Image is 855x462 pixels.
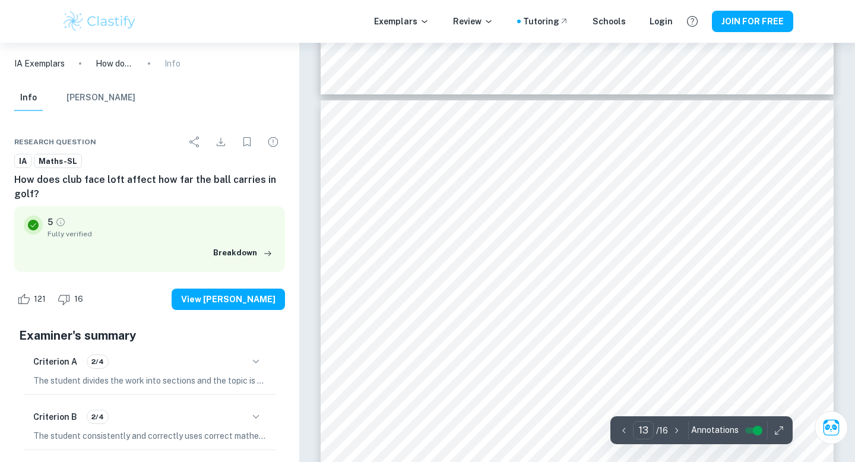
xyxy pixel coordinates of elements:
p: The student consistently and correctly uses correct mathematical notation, symbols, and terminolo... [33,429,266,442]
button: Info [14,85,43,111]
h6: Criterion A [33,355,77,368]
button: [PERSON_NAME] [66,85,135,111]
div: Bookmark [235,130,259,154]
p: Review [453,15,493,28]
a: IA [14,154,31,169]
a: Maths-SL [34,154,82,169]
button: View [PERSON_NAME] [172,289,285,310]
a: Tutoring [523,15,569,28]
img: Clastify logo [62,10,137,33]
a: Login [650,15,673,28]
a: Grade fully verified [55,217,66,227]
div: Dislike [55,290,90,309]
button: JOIN FOR FREE [712,11,793,32]
span: Fully verified [47,229,275,239]
a: IA Exemplars [14,57,65,70]
span: 2/4 [87,356,108,367]
div: Like [14,290,52,309]
button: Help and Feedback [682,11,702,31]
button: Breakdown [210,244,275,262]
p: How does club face loft affect how far the ball carries in golf? [96,57,134,70]
p: / 16 [656,424,668,437]
span: 121 [27,293,52,305]
button: Ask Clai [815,411,848,444]
p: 5 [47,216,53,229]
p: Info [164,57,180,70]
div: Share [183,130,207,154]
h6: Criterion B [33,410,77,423]
span: Annotations [691,424,739,436]
a: Schools [593,15,626,28]
span: Maths-SL [34,156,81,167]
p: Exemplars [374,15,429,28]
p: The student divides the work into sections and the topic is clearly stated and explained in the i... [33,374,266,387]
h6: How does club face loft affect how far the ball carries in golf? [14,173,285,201]
div: Report issue [261,130,285,154]
div: Download [209,130,233,154]
span: 16 [68,293,90,305]
h5: Examiner's summary [19,327,280,344]
span: 2/4 [87,412,108,422]
span: Research question [14,137,96,147]
span: IA [15,156,31,167]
